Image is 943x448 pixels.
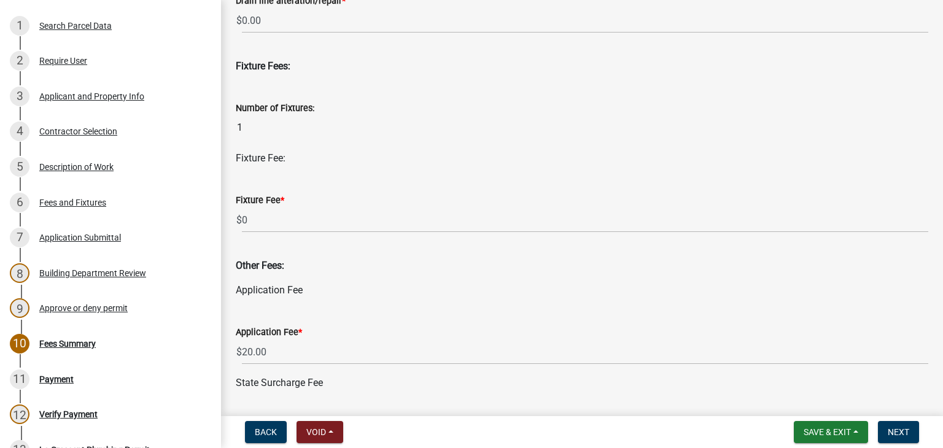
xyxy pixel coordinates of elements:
div: 10 [10,334,29,353]
div: Fees and Fixtures [39,198,106,207]
div: Payment [39,375,74,384]
div: 4 [10,122,29,141]
div: 1 [10,16,29,36]
span: $ [236,339,243,365]
div: 3 [10,87,29,106]
span: Next [888,427,909,437]
button: Next [878,421,919,443]
div: 6 [10,193,29,212]
div: Contractor Selection [39,127,117,136]
div: 5 [10,157,29,177]
div: Description of Work [39,163,114,171]
div: Require User [39,56,87,65]
button: Void [297,421,343,443]
b: Fixture Fees: [236,60,290,72]
div: Fees Summary [39,339,96,348]
div: 9 [10,298,29,318]
div: 8 [10,263,29,283]
div: Application Fee [236,283,928,298]
div: Approve or deny permit [39,304,128,312]
span: Save & Exit [804,427,851,437]
div: Verify Payment [39,410,98,419]
div: Application Submittal [39,233,121,242]
b: Other Fees: [236,260,284,271]
button: Back [245,421,287,443]
div: Building Department Review [39,269,146,277]
div: State Surcharge Fee [236,376,928,390]
label: Fixture Fee [236,196,284,205]
span: $ [236,207,243,233]
button: Save & Exit [794,421,868,443]
div: Search Parcel Data [39,21,112,30]
div: 11 [10,369,29,389]
div: 7 [10,228,29,247]
label: Number of Fixtures: [236,104,314,113]
div: Fixture Fee: [236,151,928,166]
div: 2 [10,51,29,71]
span: $ [236,8,243,33]
label: Application Fee [236,328,302,337]
div: Applicant and Property Info [39,92,144,101]
span: Void [306,427,326,437]
span: Back [255,427,277,437]
div: 12 [10,404,29,424]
